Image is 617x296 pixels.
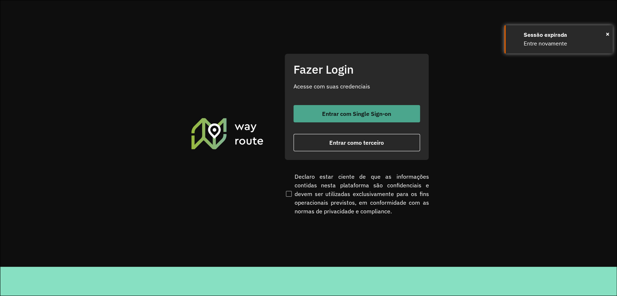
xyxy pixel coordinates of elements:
[293,62,420,76] h2: Fazer Login
[606,29,609,39] span: ×
[190,117,265,150] img: Roteirizador AmbevTech
[284,172,429,216] label: Declaro estar ciente de que as informações contidas nesta plataforma são confidenciais e devem se...
[606,29,609,39] button: Close
[293,82,420,91] p: Acesse com suas credenciais
[322,111,391,117] span: Entrar com Single Sign-on
[293,105,420,122] button: button
[329,140,384,145] span: Entrar como terceiro
[293,134,420,151] button: button
[524,39,607,48] div: Entre novamente
[524,31,607,39] div: Sessão expirada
